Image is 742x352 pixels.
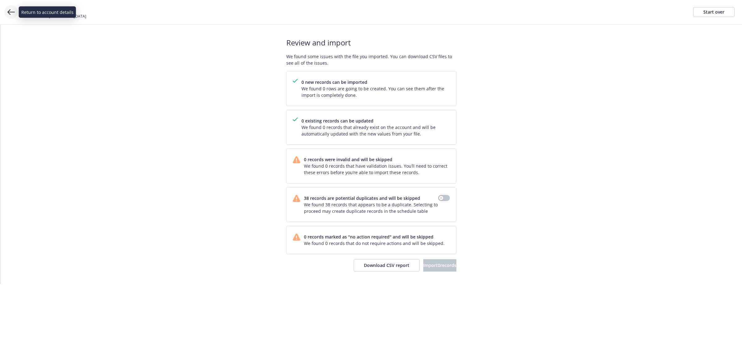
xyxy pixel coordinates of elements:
span: 0 records were invalid and will be skipped [304,156,450,163]
span: 0 records marked as "no action required" and will be skipped [304,234,445,240]
span: We found 0 records that already exist on the account and will be automatically updated with the n... [301,124,450,137]
span: We found some issues with the file you imported. You can download CSV files to see all of the iss... [286,53,456,66]
div: Start over [703,7,724,17]
span: Download CSV report [364,262,409,268]
a: Start over [693,7,735,17]
span: 0 new records can be imported [301,79,450,85]
span: We found 38 records that appears to be a duplicate. Selecting to proceed may create duplicate rec... [304,201,438,214]
button: Download CSV report [354,259,420,272]
span: Review and import [286,37,456,48]
span: Import Liabilities [22,5,62,13]
span: Import 0 records [423,262,456,268]
span: We found 0 records that have validation issues. You’ll need to correct these errors before you’re... [304,163,450,176]
span: We found 0 records that do not require actions and will be skipped. [304,240,445,247]
span: 0 existing records can be updated [301,118,450,124]
button: Import0records [423,259,456,272]
span: 38 records are potential duplicates and will be skipped [304,195,438,201]
span: We found 0 rows are going to be created. You can see them after the import is completely done. [301,85,450,98]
